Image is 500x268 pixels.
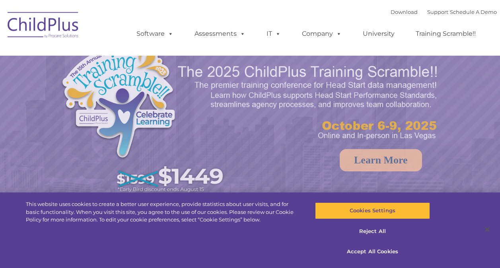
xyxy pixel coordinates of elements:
a: University [355,26,403,42]
a: Learn More [340,149,422,171]
a: IT [259,26,289,42]
button: Close [479,221,496,238]
a: Software [128,26,181,42]
a: Support [427,9,448,15]
a: Training Scramble!! [408,26,484,42]
a: Assessments [187,26,253,42]
font: | [391,9,497,15]
a: Schedule A Demo [450,9,497,15]
a: Company [294,26,350,42]
img: ChildPlus by Procare Solutions [4,6,83,46]
button: Reject All [315,223,430,240]
button: Cookies Settings [315,202,430,219]
a: Download [391,9,418,15]
div: This website uses cookies to create a better user experience, provide statistics about user visit... [26,200,300,224]
button: Accept All Cookies [315,243,430,260]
